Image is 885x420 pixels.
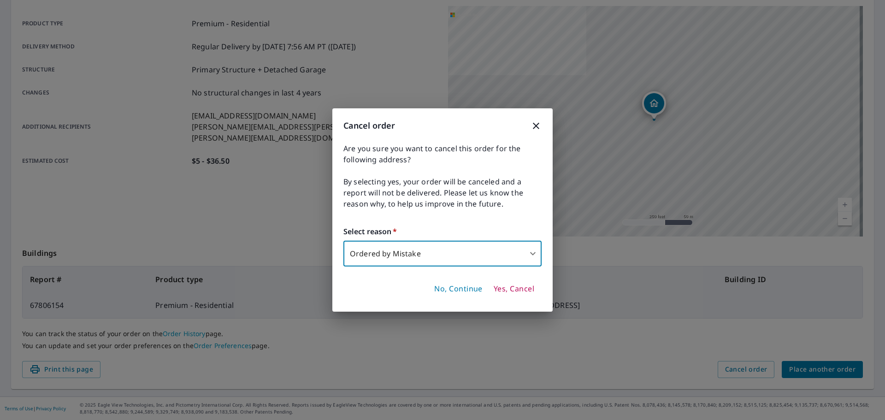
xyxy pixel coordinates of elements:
[343,226,542,237] label: Select reason
[343,176,542,209] span: By selecting yes, your order will be canceled and a report will not be delivered. Please let us k...
[343,119,542,132] h3: Cancel order
[494,284,534,294] span: Yes, Cancel
[431,281,486,297] button: No, Continue
[490,281,538,297] button: Yes, Cancel
[343,241,542,266] div: Ordered by Mistake
[434,284,483,294] span: No, Continue
[343,143,542,165] span: Are you sure you want to cancel this order for the following address?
